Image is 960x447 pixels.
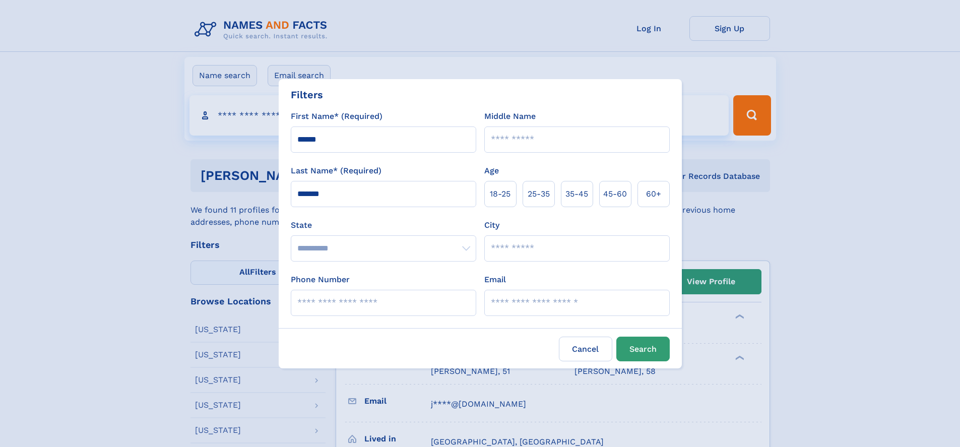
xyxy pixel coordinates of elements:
[484,165,499,177] label: Age
[603,188,627,200] span: 45‑60
[291,110,382,122] label: First Name* (Required)
[291,87,323,102] div: Filters
[484,110,536,122] label: Middle Name
[291,219,476,231] label: State
[528,188,550,200] span: 25‑35
[484,274,506,286] label: Email
[490,188,510,200] span: 18‑25
[291,165,381,177] label: Last Name* (Required)
[484,219,499,231] label: City
[291,274,350,286] label: Phone Number
[646,188,661,200] span: 60+
[565,188,588,200] span: 35‑45
[559,337,612,361] label: Cancel
[616,337,670,361] button: Search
